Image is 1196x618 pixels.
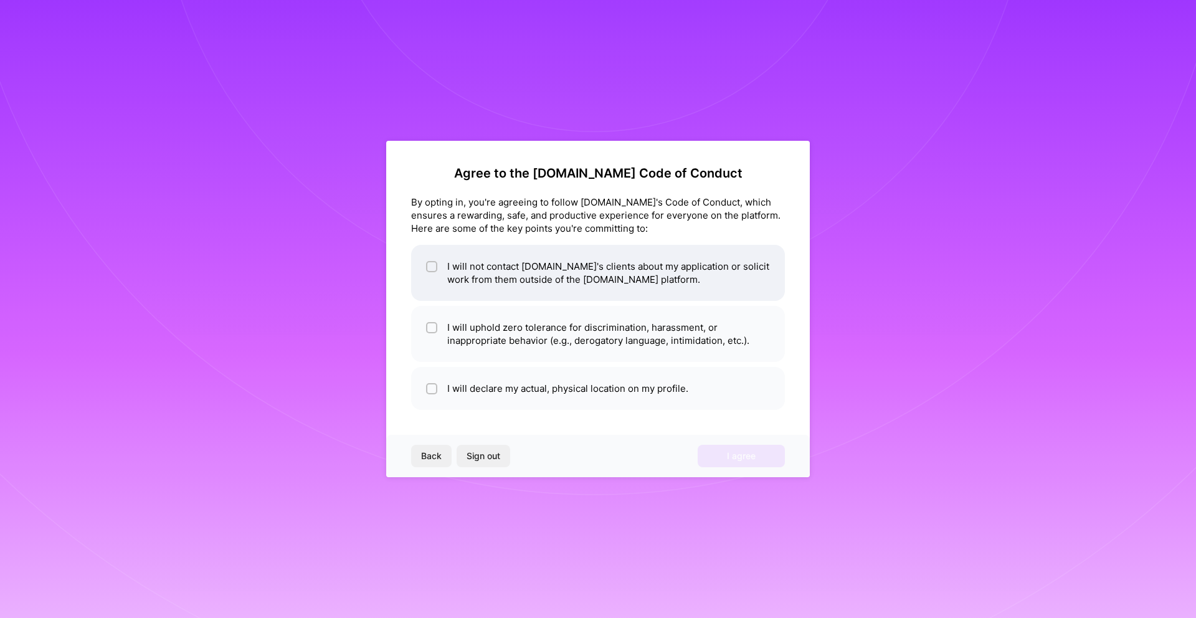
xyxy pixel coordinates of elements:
li: I will uphold zero tolerance for discrimination, harassment, or inappropriate behavior (e.g., der... [411,306,785,362]
h2: Agree to the [DOMAIN_NAME] Code of Conduct [411,166,785,181]
span: Sign out [467,450,500,462]
li: I will not contact [DOMAIN_NAME]'s clients about my application or solicit work from them outside... [411,245,785,301]
button: Back [411,445,452,467]
div: By opting in, you're agreeing to follow [DOMAIN_NAME]'s Code of Conduct, which ensures a rewardin... [411,196,785,235]
span: Back [421,450,442,462]
button: Sign out [457,445,510,467]
li: I will declare my actual, physical location on my profile. [411,367,785,410]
